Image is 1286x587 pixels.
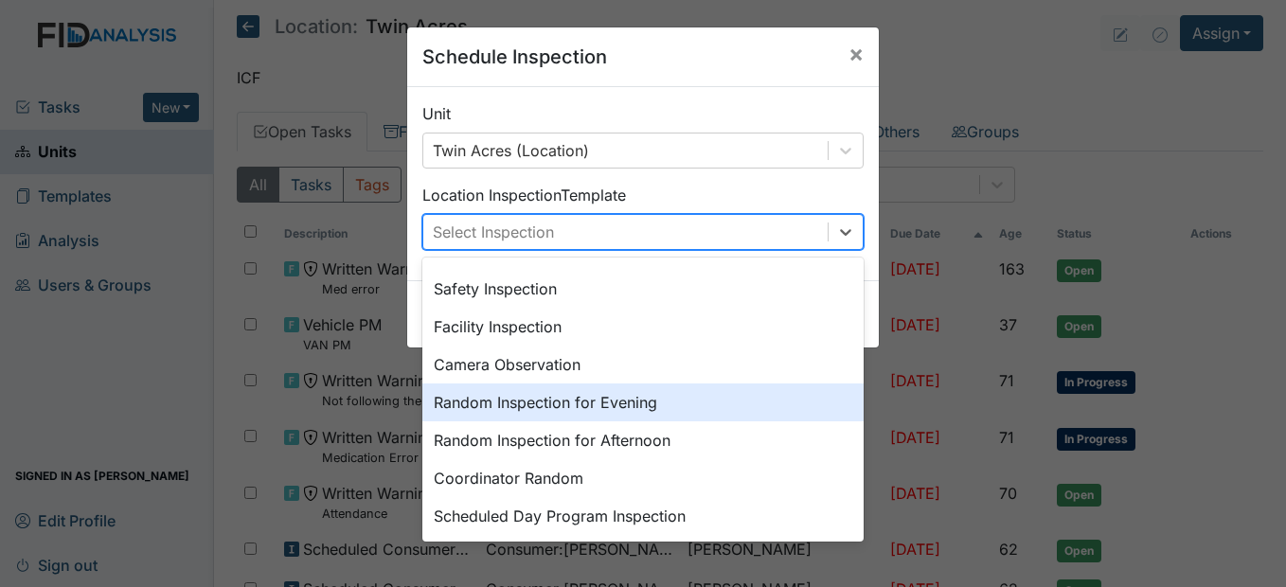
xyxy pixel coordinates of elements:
[422,102,451,125] label: Unit
[422,383,864,421] div: Random Inspection for Evening
[848,40,864,67] span: ×
[422,43,607,71] h5: Schedule Inspection
[422,346,864,383] div: Camera Observation
[433,221,554,243] div: Select Inspection
[422,270,864,308] div: Safety Inspection
[422,535,864,573] div: Random Day Program Inspection
[833,27,879,80] button: Close
[422,184,626,206] label: Location Inspection Template
[422,459,864,497] div: Coordinator Random
[433,139,589,162] div: Twin Acres (Location)
[422,497,864,535] div: Scheduled Day Program Inspection
[422,308,864,346] div: Facility Inspection
[422,421,864,459] div: Random Inspection for Afternoon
